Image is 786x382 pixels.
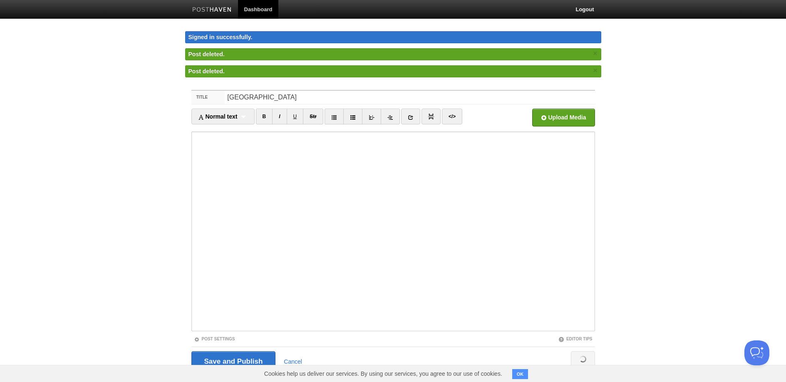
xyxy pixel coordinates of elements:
[256,365,511,382] span: Cookies help us deliver our services. By using our services, you agree to our use of cookies.
[287,109,304,124] a: U
[191,91,225,104] label: Title
[198,113,238,120] span: Normal text
[512,369,528,379] button: OK
[284,358,302,365] a: Cancel
[192,7,232,13] img: Posthaven-bar
[592,65,599,76] a: ×
[592,48,599,59] a: ×
[428,114,434,119] img: pagebreak-icon.png
[744,340,769,365] iframe: Help Scout Beacon - Open
[580,356,586,362] img: loading.gif
[194,337,235,341] a: Post Settings
[442,109,462,124] a: </>
[185,31,601,43] div: Signed in successfully.
[256,109,273,124] a: B
[558,337,593,341] a: Editor Tips
[191,351,276,372] input: Save and Publish
[188,51,225,57] span: Post deleted.
[310,114,317,119] del: Str
[188,68,225,74] span: Post deleted.
[272,109,287,124] a: I
[303,109,323,124] a: Str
